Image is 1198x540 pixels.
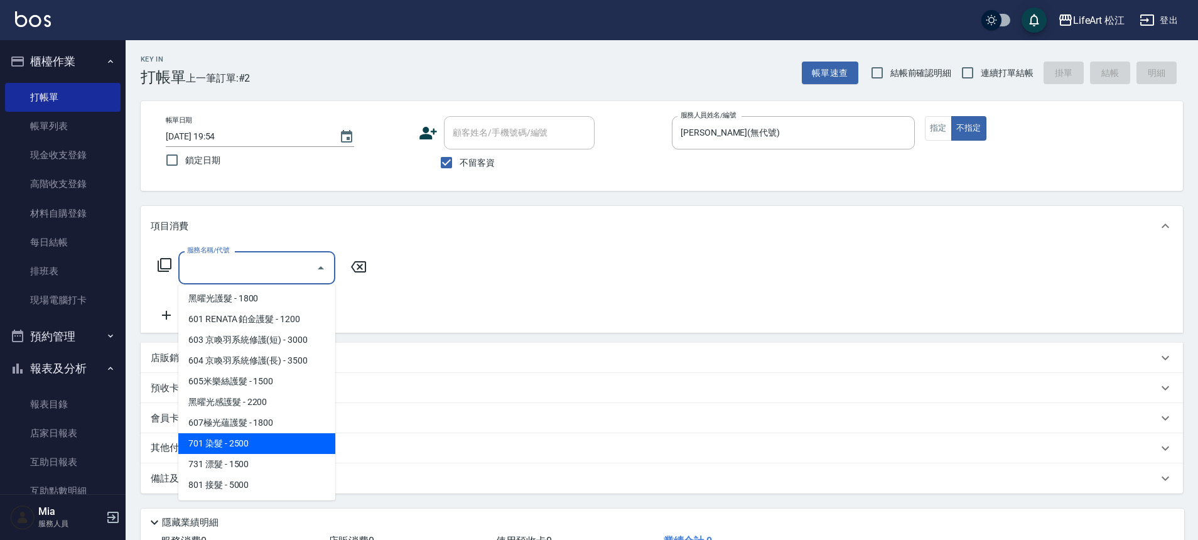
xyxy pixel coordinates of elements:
[178,454,335,475] span: 731 漂髮 - 1500
[141,433,1183,463] div: 其他付款方式
[38,518,102,529] p: 服務人員
[178,392,335,413] span: 黑曜光感護髮 - 2200
[5,170,121,198] a: 高階收支登錄
[178,371,335,392] span: 605米樂絲護髮 - 1500
[681,111,736,120] label: 服務人員姓名/編號
[187,246,229,255] label: 服務名稱/代號
[141,68,186,86] h3: 打帳單
[151,220,188,233] p: 項目消費
[5,448,121,477] a: 互助日報表
[178,350,335,371] span: 604 京喚羽系統修護(長) - 3500
[890,67,952,80] span: 結帳前確認明細
[460,156,495,170] span: 不留客資
[185,154,220,167] span: 鎖定日期
[178,309,335,330] span: 601 RENATA 鉑金護髮 - 1200
[178,288,335,309] span: 黑曜光護髮 - 1800
[15,11,51,27] img: Logo
[38,505,102,518] h5: Mia
[5,286,121,315] a: 現場電腦打卡
[151,352,188,365] p: 店販銷售
[5,320,121,353] button: 預約管理
[151,441,213,455] p: 其他付款方式
[5,390,121,419] a: 報表目錄
[311,258,331,278] button: Close
[5,228,121,257] a: 每日結帳
[10,505,35,530] img: Person
[141,463,1183,494] div: 備註及來源
[186,70,251,86] span: 上一筆訂單:#2
[151,382,198,395] p: 預收卡販賣
[141,343,1183,373] div: 店販銷售
[178,433,335,454] span: 701 染髮 - 2500
[166,126,326,147] input: YYYY/MM/DD hh:mm
[1073,13,1125,28] div: LifeArt 松江
[1022,8,1047,33] button: save
[925,116,952,141] button: 指定
[5,141,121,170] a: 現金收支登錄
[1053,8,1130,33] button: LifeArt 松江
[332,122,362,152] button: Choose date, selected date is 2025-09-18
[802,62,858,85] button: 帳單速查
[151,412,198,425] p: 會員卡銷售
[1135,9,1183,32] button: 登出
[141,373,1183,403] div: 預收卡販賣
[5,199,121,228] a: 材料自購登錄
[5,83,121,112] a: 打帳單
[141,403,1183,433] div: 會員卡銷售
[5,45,121,78] button: 櫃檯作業
[162,516,219,529] p: 隱藏業績明細
[951,116,986,141] button: 不指定
[5,419,121,448] a: 店家日報表
[5,257,121,286] a: 排班表
[5,477,121,505] a: 互助點數明細
[166,116,192,125] label: 帳單日期
[178,475,335,495] span: 801 接髮 - 5000
[981,67,1033,80] span: 連續打單結帳
[178,413,335,433] span: 607極光蘊護髮 - 1800
[141,55,186,63] h2: Key In
[5,352,121,385] button: 報表及分析
[141,206,1183,246] div: 項目消費
[151,472,198,485] p: 備註及來源
[178,330,335,350] span: 603 京喚羽系統修護(短) - 3000
[5,112,121,141] a: 帳單列表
